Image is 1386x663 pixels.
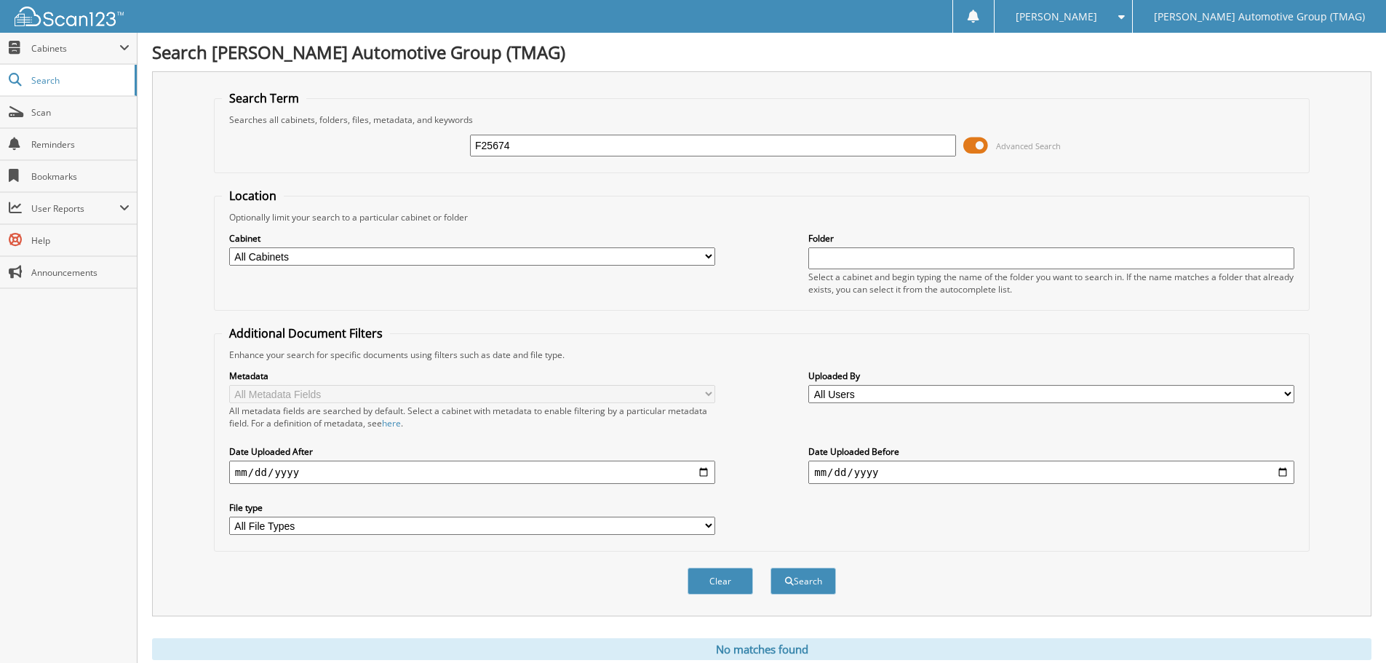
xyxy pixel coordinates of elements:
[229,445,715,458] label: Date Uploaded After
[1154,12,1365,21] span: [PERSON_NAME] Automotive Group (TMAG)
[222,90,306,106] legend: Search Term
[688,568,753,595] button: Clear
[222,114,1302,126] div: Searches all cabinets, folders, files, metadata, and keywords
[770,568,836,595] button: Search
[808,232,1294,245] label: Folder
[996,140,1061,151] span: Advanced Search
[1016,12,1097,21] span: [PERSON_NAME]
[808,370,1294,382] label: Uploaded By
[382,417,401,429] a: here
[31,202,119,215] span: User Reports
[31,138,130,151] span: Reminders
[31,42,119,55] span: Cabinets
[229,370,715,382] label: Metadata
[15,7,124,26] img: scan123-logo-white.svg
[808,445,1294,458] label: Date Uploaded Before
[31,234,130,247] span: Help
[31,74,127,87] span: Search
[222,325,390,341] legend: Additional Document Filters
[808,461,1294,484] input: end
[31,266,130,279] span: Announcements
[31,106,130,119] span: Scan
[229,461,715,484] input: start
[222,188,284,204] legend: Location
[152,638,1371,660] div: No matches found
[229,501,715,514] label: File type
[31,170,130,183] span: Bookmarks
[222,349,1302,361] div: Enhance your search for specific documents using filters such as date and file type.
[152,40,1371,64] h1: Search [PERSON_NAME] Automotive Group (TMAG)
[222,211,1302,223] div: Optionally limit your search to a particular cabinet or folder
[229,232,715,245] label: Cabinet
[808,271,1294,295] div: Select a cabinet and begin typing the name of the folder you want to search in. If the name match...
[229,405,715,429] div: All metadata fields are searched by default. Select a cabinet with metadata to enable filtering b...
